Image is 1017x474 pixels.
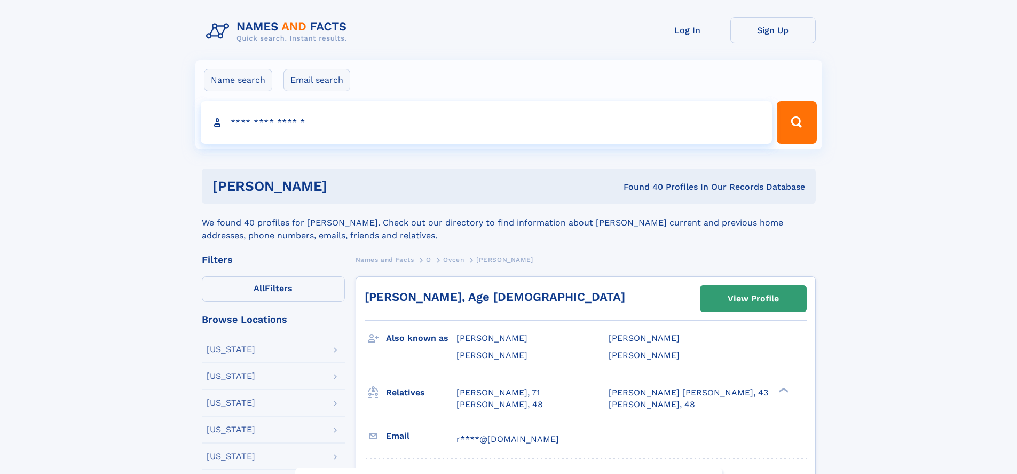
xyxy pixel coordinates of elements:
a: Ovcen [443,253,464,266]
a: Log In [645,17,730,43]
div: [US_STATE] [207,372,255,380]
label: Filters [202,276,345,302]
div: [US_STATE] [207,345,255,354]
span: O [426,256,431,263]
span: All [254,283,265,293]
h3: Relatives [386,384,456,402]
span: [PERSON_NAME] [609,333,680,343]
div: We found 40 profiles for [PERSON_NAME]. Check out our directory to find information about [PERSON... [202,204,816,242]
a: O [426,253,431,266]
span: [PERSON_NAME] [609,350,680,360]
span: Ovcen [443,256,464,263]
span: [PERSON_NAME] [476,256,533,263]
span: [PERSON_NAME] [456,333,527,343]
a: Names and Facts [356,253,414,266]
img: Logo Names and Facts [202,17,356,46]
div: [US_STATE] [207,425,255,434]
button: Search Button [777,101,816,144]
a: [PERSON_NAME], 48 [609,399,695,410]
h1: [PERSON_NAME] [212,180,476,193]
a: Sign Up [730,17,816,43]
a: [PERSON_NAME], 48 [456,399,543,410]
div: [US_STATE] [207,399,255,407]
div: Browse Locations [202,315,345,324]
div: ❯ [776,386,789,393]
a: [PERSON_NAME] [PERSON_NAME], 43 [609,387,768,399]
h3: Email [386,427,456,445]
div: [US_STATE] [207,452,255,461]
div: Found 40 Profiles In Our Records Database [475,181,805,193]
h3: Also known as [386,329,456,347]
label: Email search [283,69,350,91]
div: Filters [202,255,345,265]
label: Name search [204,69,272,91]
span: [PERSON_NAME] [456,350,527,360]
a: [PERSON_NAME], Age [DEMOGRAPHIC_DATA] [365,290,625,304]
a: View Profile [700,286,806,312]
input: search input [201,101,772,144]
div: View Profile [728,286,779,311]
a: [PERSON_NAME], 71 [456,387,540,399]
